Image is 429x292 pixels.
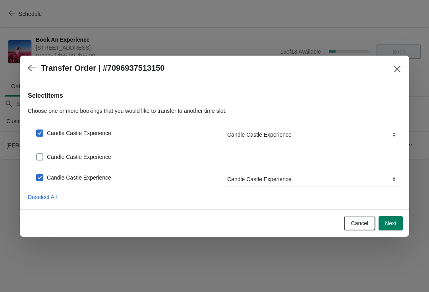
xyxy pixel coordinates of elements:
button: Next [379,216,403,230]
span: Cancel [351,220,369,226]
button: Deselect All [25,190,60,204]
h2: Select Items [28,91,401,101]
span: Candle Castle Experience [47,174,111,182]
h2: Transfer Order | #7096937513150 [41,64,164,73]
p: Choose one or more bookings that you would like to transfer to another time slot. [28,107,401,115]
button: Close [390,62,404,76]
button: Cancel [344,216,376,230]
span: Deselect All [28,194,57,200]
span: Candle Castle Experience [47,153,111,161]
span: Next [385,220,396,226]
span: Candle Castle Experience [47,129,111,137]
